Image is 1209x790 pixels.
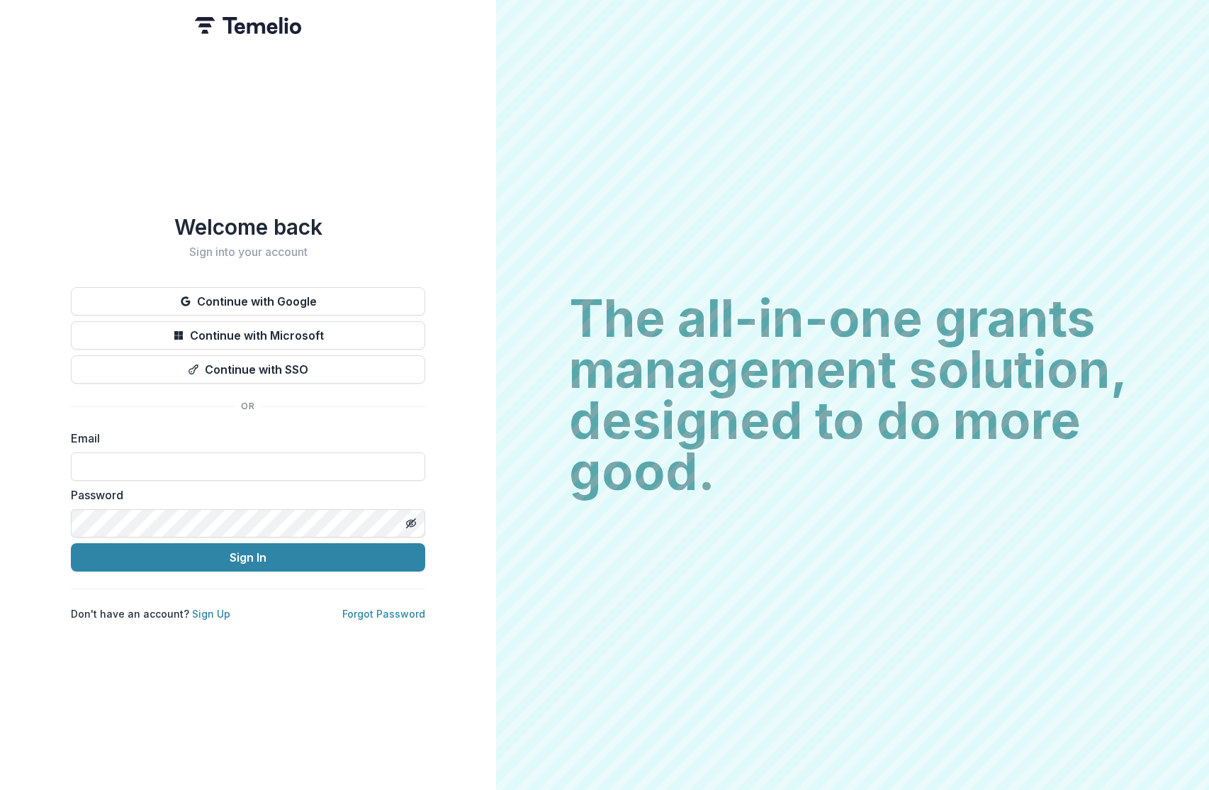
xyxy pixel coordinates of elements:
[195,17,301,34] img: Temelio
[71,287,425,316] button: Continue with Google
[342,608,425,620] a: Forgot Password
[71,430,417,447] label: Email
[71,606,230,621] p: Don't have an account?
[71,355,425,384] button: Continue with SSO
[71,321,425,350] button: Continue with Microsoft
[192,608,230,620] a: Sign Up
[71,245,425,259] h2: Sign into your account
[71,214,425,240] h1: Welcome back
[71,543,425,572] button: Sign In
[71,486,417,504] label: Password
[400,512,422,535] button: Toggle password visibility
